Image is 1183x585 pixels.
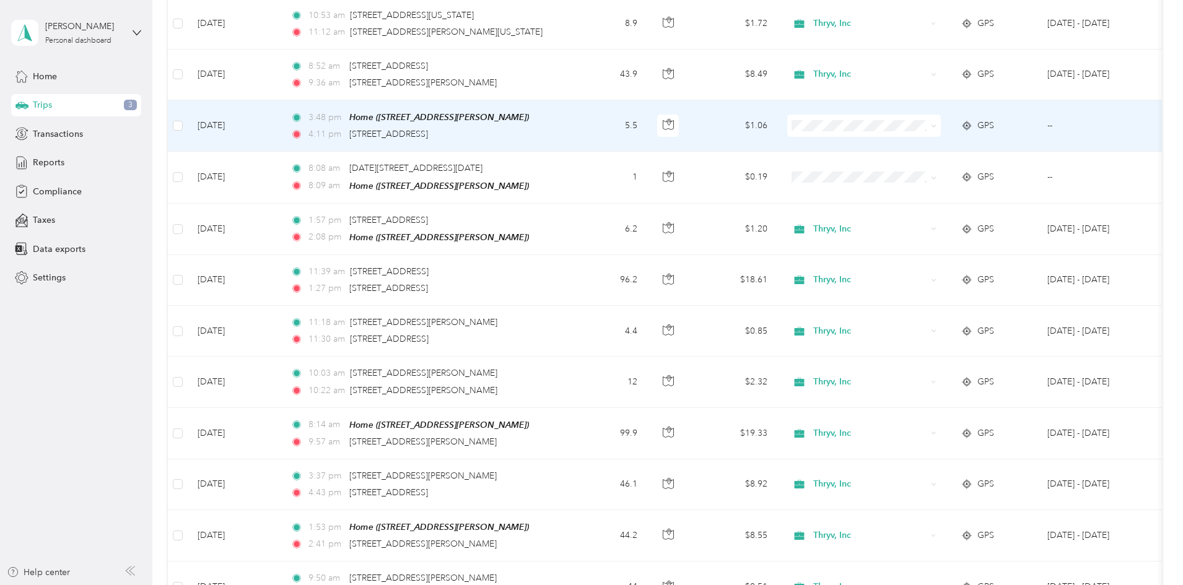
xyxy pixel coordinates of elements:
span: Home ([STREET_ADDRESS][PERSON_NAME]) [349,522,529,532]
td: 44.2 [565,510,647,561]
span: [STREET_ADDRESS] [349,215,428,225]
span: 1:57 pm [308,214,344,227]
span: Thryv, Inc [813,324,927,338]
span: 8:52 am [308,59,344,73]
span: Thryv, Inc [813,67,927,81]
div: Personal dashboard [45,37,111,45]
span: Trips [33,98,52,111]
span: 8:14 am [308,418,344,431]
td: [DATE] [188,152,281,203]
span: 10:22 am [308,384,345,397]
span: Compliance [33,185,82,198]
td: 5.5 [565,100,647,152]
td: 1 [565,152,647,203]
span: Transactions [33,128,83,141]
span: 11:12 am [308,25,345,39]
span: 9:36 am [308,76,344,90]
span: Reports [33,156,64,169]
span: 9:50 am [308,571,344,585]
td: Sep 1 - 30, 2025 [1037,357,1150,407]
span: [STREET_ADDRESS][PERSON_NAME] [349,436,497,447]
span: 8:09 am [308,179,344,193]
span: Home ([STREET_ADDRESS][PERSON_NAME]) [349,181,529,191]
span: Thryv, Inc [813,427,927,440]
td: 99.9 [565,408,647,459]
td: 96.2 [565,255,647,306]
td: Sep 1 - 30, 2025 [1037,459,1150,510]
div: [PERSON_NAME] [45,20,123,33]
td: Sep 1 - 30, 2025 [1037,510,1150,561]
td: [DATE] [188,459,281,510]
span: Data exports [33,243,85,256]
span: [STREET_ADDRESS] [349,487,428,498]
iframe: Everlance-gr Chat Button Frame [1114,516,1183,585]
td: [DATE] [188,306,281,357]
span: GPS [977,529,994,542]
td: 46.1 [565,459,647,510]
td: [DATE] [188,255,281,306]
td: -- [1037,152,1150,203]
span: 1:27 pm [308,282,344,295]
span: Thryv, Inc [813,375,927,389]
span: 3 [124,100,137,111]
span: 4:11 pm [308,128,344,141]
span: [STREET_ADDRESS][PERSON_NAME] [349,539,497,549]
span: [STREET_ADDRESS] [349,61,428,71]
span: [STREET_ADDRESS] [350,266,429,277]
span: [STREET_ADDRESS] [350,334,429,344]
td: 4.4 [565,306,647,357]
td: $19.33 [691,408,777,459]
span: 4:43 pm [308,486,344,500]
span: Taxes [33,214,55,227]
span: 1:53 pm [308,521,344,534]
span: Thryv, Inc [813,222,927,236]
td: 6.2 [565,204,647,255]
td: [DATE] [188,204,281,255]
td: Sep 1 - 30, 2025 [1037,255,1150,306]
span: 3:37 pm [308,469,344,483]
td: $8.55 [691,510,777,561]
span: 10:53 am [308,9,345,22]
td: 43.9 [565,50,647,100]
td: [DATE] [188,100,281,152]
div: Help center [7,566,70,579]
span: 2:41 pm [308,537,344,551]
td: [DATE] [188,357,281,407]
span: GPS [977,427,994,440]
span: [STREET_ADDRESS][PERSON_NAME] [349,573,497,583]
span: Thryv, Inc [813,273,927,287]
span: Thryv, Inc [813,477,927,491]
span: Thryv, Inc [813,17,927,30]
span: Home ([STREET_ADDRESS][PERSON_NAME]) [349,112,529,122]
span: [DATE][STREET_ADDRESS][DATE] [349,163,482,173]
td: $1.20 [691,204,777,255]
span: GPS [977,119,994,132]
span: [STREET_ADDRESS][PERSON_NAME][US_STATE] [350,27,543,37]
td: $0.19 [691,152,777,203]
span: 8:08 am [308,162,344,175]
span: GPS [977,222,994,236]
span: [STREET_ADDRESS] [349,283,428,293]
td: $1.06 [691,100,777,152]
span: Home [33,70,57,83]
td: $2.32 [691,357,777,407]
span: Settings [33,271,66,284]
span: [STREET_ADDRESS][PERSON_NAME] [350,385,497,396]
td: $0.85 [691,306,777,357]
span: GPS [977,375,994,389]
span: [STREET_ADDRESS][PERSON_NAME] [350,317,497,327]
span: Thryv, Inc [813,529,927,542]
span: 9:57 am [308,435,344,449]
td: Sep 1 - 30, 2025 [1037,408,1150,459]
span: GPS [977,170,994,184]
span: 2:08 pm [308,230,344,244]
span: [STREET_ADDRESS][PERSON_NAME] [350,368,497,378]
span: 11:39 am [308,265,345,279]
td: $18.61 [691,255,777,306]
td: [DATE] [188,510,281,561]
td: Sep 1 - 30, 2025 [1037,306,1150,357]
td: 12 [565,357,647,407]
span: 10:03 am [308,366,345,380]
span: GPS [977,273,994,287]
span: [STREET_ADDRESS][PERSON_NAME] [349,470,497,481]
